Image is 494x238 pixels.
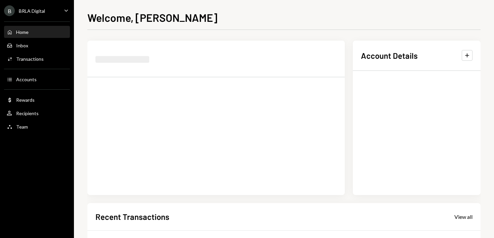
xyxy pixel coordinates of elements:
[4,121,70,133] a: Team
[4,5,15,16] div: B
[16,43,28,48] div: Inbox
[95,211,169,222] h2: Recent Transactions
[16,56,44,62] div: Transactions
[16,29,29,35] div: Home
[454,213,472,220] a: View all
[16,110,39,116] div: Recipients
[19,8,45,14] div: BRLA Digital
[4,53,70,65] a: Transactions
[4,26,70,38] a: Home
[454,213,472,220] div: View all
[4,73,70,85] a: Accounts
[4,94,70,106] a: Rewards
[87,11,217,24] h1: Welcome, [PERSON_NAME]
[4,39,70,51] a: Inbox
[16,97,35,103] div: Rewards
[16,77,37,82] div: Accounts
[16,124,28,130] div: Team
[361,50,418,61] h2: Account Details
[4,107,70,119] a: Recipients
